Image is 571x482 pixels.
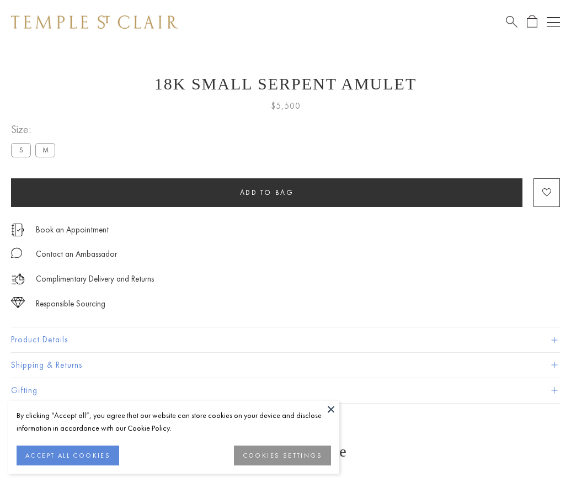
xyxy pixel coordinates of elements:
button: ACCEPT ALL COOKIES [17,446,119,465]
img: icon_sourcing.svg [11,297,25,308]
img: icon_delivery.svg [11,272,25,286]
label: S [11,143,31,157]
img: icon_appointment.svg [11,224,24,236]
label: M [35,143,55,157]
button: Shipping & Returns [11,353,560,378]
button: Open navigation [547,15,560,29]
button: Gifting [11,378,560,403]
a: Open Shopping Bag [527,15,537,29]
button: Add to bag [11,178,522,207]
button: Product Details [11,327,560,352]
div: Contact an Ambassador [36,247,117,261]
span: $5,500 [271,99,301,113]
span: Size: [11,120,60,139]
button: COOKIES SETTINGS [234,446,331,465]
img: Temple St. Clair [11,15,178,29]
a: Search [506,15,517,29]
div: By clicking “Accept all”, you agree that our website can store cookies on your device and disclos... [17,409,331,435]
span: Add to bag [240,188,294,197]
div: Responsible Sourcing [36,297,105,311]
img: MessageIcon-01_2.svg [11,247,22,258]
a: Book an Appointment [36,224,109,236]
h1: 18K Small Serpent Amulet [11,75,560,93]
p: Complimentary Delivery and Returns [36,272,154,286]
